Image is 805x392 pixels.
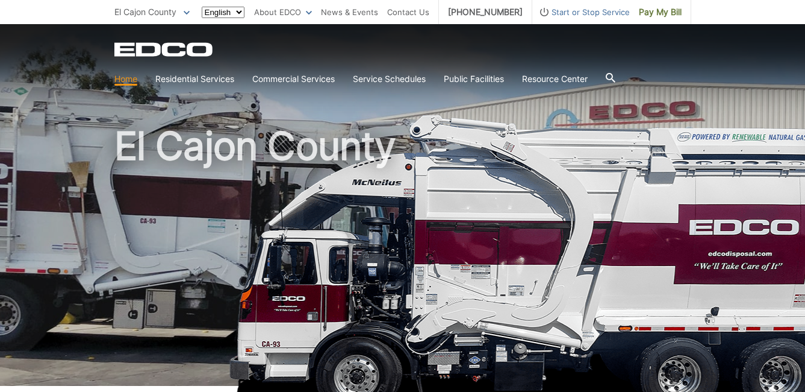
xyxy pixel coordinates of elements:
a: Contact Us [387,5,429,19]
span: Pay My Bill [639,5,682,19]
a: Home [114,72,137,86]
select: Select a language [202,7,244,18]
a: Public Facilities [444,72,504,86]
a: Commercial Services [252,72,335,86]
h1: El Cajon County [114,127,691,391]
a: News & Events [321,5,378,19]
a: About EDCO [254,5,312,19]
span: El Cajon County [114,7,176,17]
a: Resource Center [522,72,588,86]
a: Service Schedules [353,72,426,86]
a: EDCD logo. Return to the homepage. [114,42,214,57]
a: Residential Services [155,72,234,86]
